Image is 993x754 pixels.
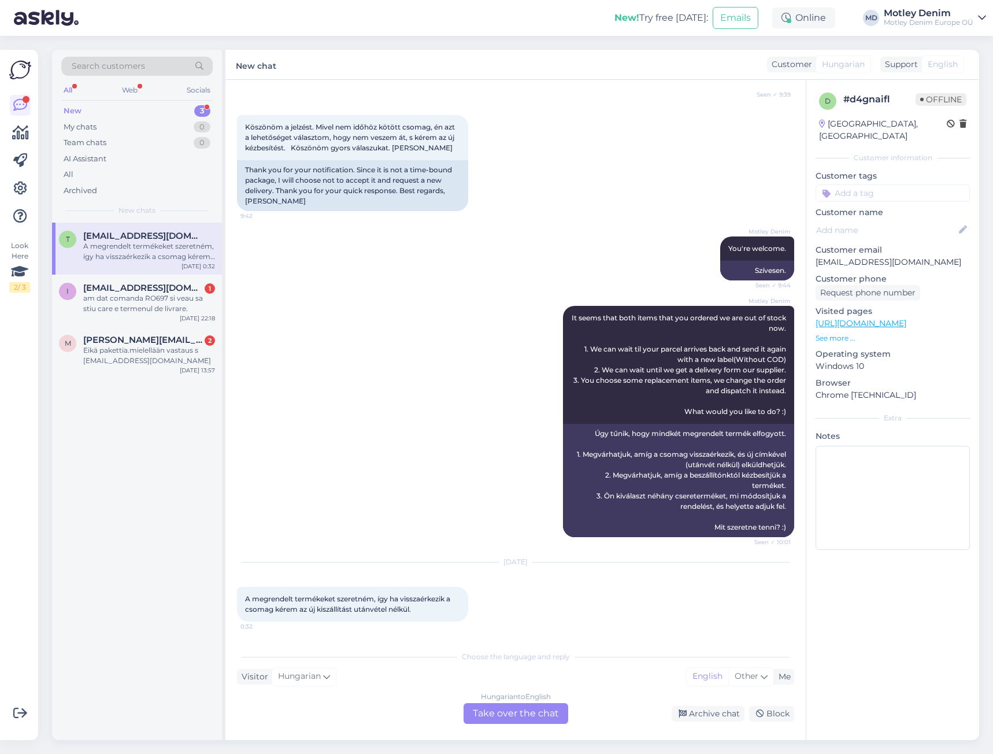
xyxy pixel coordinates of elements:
[181,262,215,271] div: [DATE] 0:32
[66,235,70,243] span: t
[816,224,957,236] input: Add name
[64,137,106,149] div: Team chats
[64,169,73,180] div: All
[916,93,966,106] span: Offline
[563,424,794,537] div: Úgy tűnik, hogy mindkét megrendelt termék elfogyott. 1. Megvárhatjuk, amíg a csomag visszaérkezik...
[825,97,831,105] span: d
[816,389,970,401] p: Chrome [TECHNICAL_ID]
[720,261,794,280] div: Szívesen.
[747,281,791,290] span: Seen ✓ 9:44
[245,123,457,152] span: Köszönöm a jelzést. Mivel nem időhöz kötött csomag, én azt a lehetőséget választom, hogy nem vesz...
[83,241,215,262] div: A megrendelt termékeket szeretném, így ha visszaérkezik a csomag kérem az új kiszállítást utánvét...
[83,335,203,345] span: marko.pappinen@hotmail.com
[816,273,970,285] p: Customer phone
[884,18,973,27] div: Motley Denim Europe OÜ
[614,11,708,25] div: Try free [DATE]:
[464,703,568,724] div: Take over the chat
[880,58,918,71] div: Support
[816,333,970,343] p: See more ...
[237,652,794,662] div: Choose the language and reply
[120,83,140,98] div: Web
[747,90,791,99] span: Seen ✓ 9:39
[205,283,215,294] div: 1
[816,430,970,442] p: Notes
[747,538,791,546] span: Seen ✓ 10:01
[884,9,986,27] a: Motley DenimMotley Denim Europe OÜ
[928,58,958,71] span: English
[194,121,210,133] div: 0
[816,206,970,219] p: Customer name
[61,83,75,98] div: All
[184,83,213,98] div: Socials
[83,293,215,314] div: am dat comanda RO697 si veau sa stiu care e termenul de livrare.
[83,231,203,241] span: tibornepongor@gmail.com
[83,283,203,293] span: iulipana@yahoo.com
[774,671,791,683] div: Me
[9,282,30,293] div: 2 / 3
[863,10,879,26] div: MD
[728,244,786,253] span: You're welcome.
[572,313,788,416] span: It seems that both items that you ordered we are out of stock now. 1. We can wait til your parcel...
[749,706,794,722] div: Block
[816,413,970,423] div: Extra
[816,348,970,360] p: Operating system
[66,287,69,295] span: i
[816,256,970,268] p: [EMAIL_ADDRESS][DOMAIN_NAME]
[194,137,210,149] div: 0
[481,692,551,702] div: Hungarian to English
[180,366,215,375] div: [DATE] 13:57
[687,668,728,685] div: English
[83,345,215,366] div: Eikä pakettia.mielellään vastaus s [EMAIL_ADDRESS][DOMAIN_NAME]
[816,377,970,389] p: Browser
[237,671,268,683] div: Visitor
[236,57,276,72] label: New chat
[816,184,970,202] input: Add a tag
[205,335,215,346] div: 2
[614,12,639,23] b: New!
[713,7,758,29] button: Emails
[747,227,791,236] span: Motley Denim
[237,160,468,211] div: Thank you for your notification. Since it is not a time-bound package, I will choose not to accep...
[64,121,97,133] div: My chats
[735,671,758,681] span: Other
[180,314,215,323] div: [DATE] 22:18
[118,205,155,216] span: New chats
[843,93,916,106] div: # d4gnaifl
[767,58,812,71] div: Customer
[884,9,973,18] div: Motley Denim
[747,297,791,305] span: Motley Denim
[237,557,794,567] div: [DATE]
[64,185,97,197] div: Archived
[816,153,970,163] div: Customer information
[278,670,321,683] span: Hungarian
[64,153,106,165] div: AI Assistant
[64,105,81,117] div: New
[772,8,835,28] div: Online
[72,60,145,72] span: Search customers
[822,58,865,71] span: Hungarian
[816,305,970,317] p: Visited pages
[816,360,970,372] p: Windows 10
[672,706,744,722] div: Archive chat
[816,244,970,256] p: Customer email
[240,212,284,220] span: 9:42
[194,105,210,117] div: 3
[816,170,970,182] p: Customer tags
[816,285,920,301] div: Request phone number
[240,622,284,631] span: 0:32
[819,118,947,142] div: [GEOGRAPHIC_DATA], [GEOGRAPHIC_DATA]
[9,241,30,293] div: Look Here
[65,339,71,348] span: m
[9,59,31,81] img: Askly Logo
[245,594,452,613] span: A megrendelt termékeket szeretném, így ha visszaérkezik a csomag kérem az új kiszállítást utánvét...
[816,318,906,328] a: [URL][DOMAIN_NAME]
